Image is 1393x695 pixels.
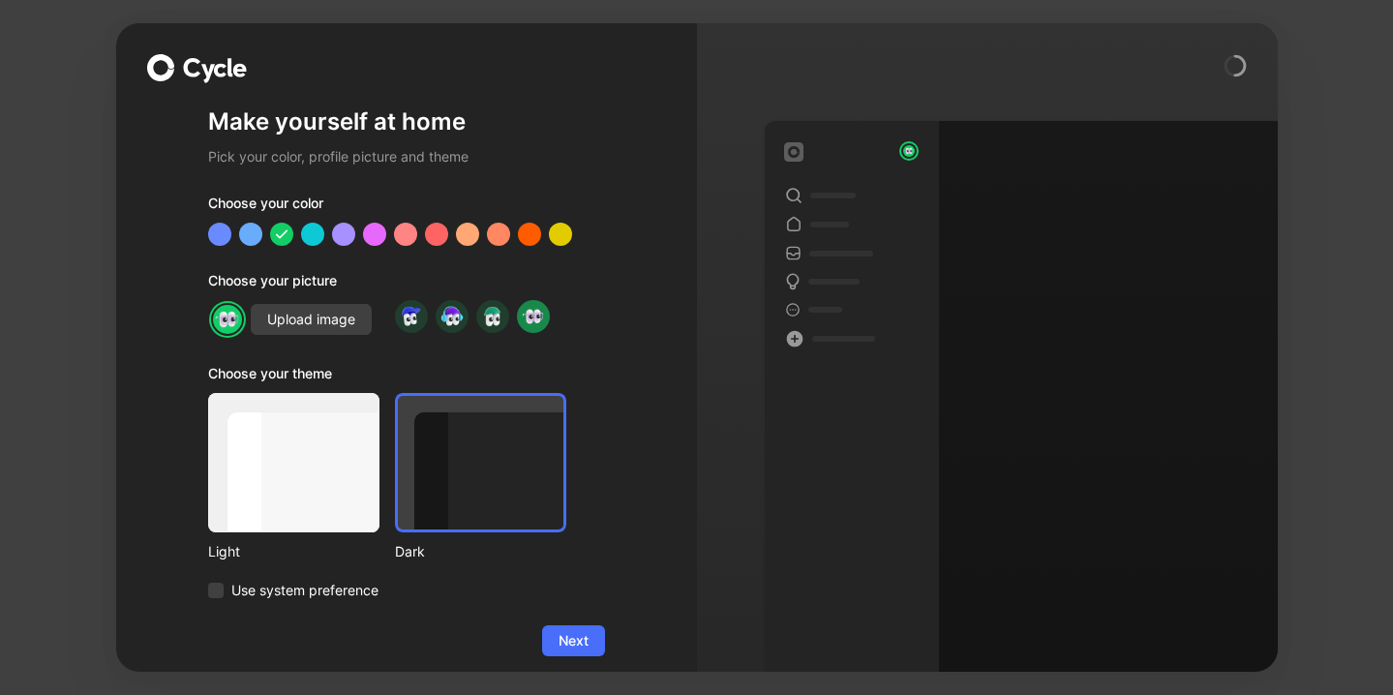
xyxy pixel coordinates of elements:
img: avatar [520,303,546,329]
img: avatar [398,303,424,329]
button: Upload image [251,304,372,335]
img: avatar [211,303,244,336]
img: avatar [439,303,465,329]
span: Next [559,629,589,652]
img: avatar [901,143,917,159]
img: avatar [479,303,505,329]
div: Light [208,540,379,563]
div: Choose your theme [208,362,566,393]
div: Choose your picture [208,269,605,300]
span: Use system preference [231,579,379,602]
div: Choose your color [208,192,605,223]
img: workspace-default-logo-wX5zAyuM.png [784,142,803,162]
h1: Make yourself at home [208,106,605,137]
h2: Pick your color, profile picture and theme [208,145,605,168]
span: Upload image [267,308,355,331]
div: Dark [395,540,566,563]
button: Next [542,625,605,656]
